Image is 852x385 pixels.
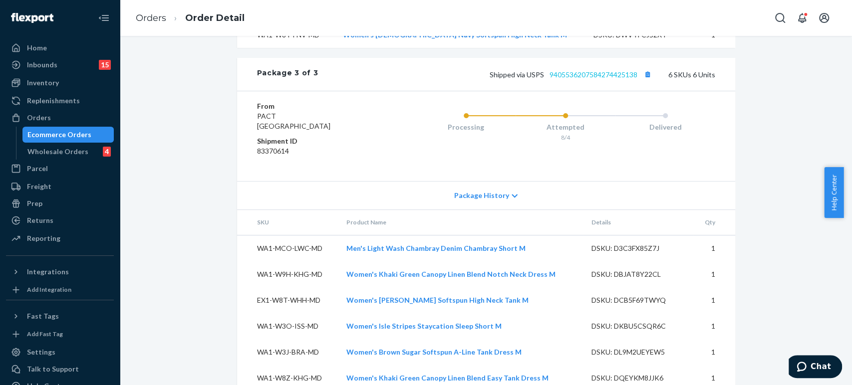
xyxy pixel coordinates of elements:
[27,198,42,208] div: Prep
[27,267,69,277] div: Integrations
[6,284,114,296] a: Add Integration
[6,75,114,91] a: Inventory
[824,167,844,218] button: Help Center
[346,322,502,330] a: Women's Isle Stripes Staycation Sleep Short M
[591,347,685,357] div: DSKU: DL9M2UEYEW5
[27,311,59,321] div: Fast Tags
[237,261,339,287] td: WA1-W9H-KHG-MD
[237,313,339,339] td: WA1-W3O-ISS-MD
[318,68,715,81] div: 6 SKUs 6 Units
[814,8,834,28] button: Open account menu
[99,60,111,70] div: 15
[27,130,91,140] div: Ecommerce Orders
[185,12,245,23] a: Order Detail
[27,113,51,123] div: Orders
[136,12,166,23] a: Orders
[6,40,114,56] a: Home
[454,191,509,200] span: Package History
[22,144,114,160] a: Wholesale Orders4
[6,328,114,340] a: Add Fast Tag
[346,296,529,304] a: Women's [PERSON_NAME] Softspun High Neck Tank M
[27,60,57,70] div: Inbounds
[27,43,47,53] div: Home
[6,361,114,377] button: Talk to Support
[641,68,654,81] button: Copy tracking number
[346,244,526,252] a: Men's Light Wash Chambray Denim Chambray Short M
[27,347,55,357] div: Settings
[6,179,114,194] a: Freight
[257,68,318,81] div: Package 3 of 3
[583,210,693,235] th: Details
[770,8,790,28] button: Open Search Box
[6,161,114,177] a: Parcel
[27,215,53,225] div: Returns
[6,110,114,126] a: Orders
[27,164,48,174] div: Parcel
[6,212,114,228] a: Returns
[27,285,71,294] div: Add Integration
[6,344,114,360] a: Settings
[693,261,735,287] td: 1
[615,122,715,132] div: Delivered
[591,269,685,279] div: DSKU: DBJAT8Y22CL
[237,287,339,313] td: EX1-W8T-WHH-MD
[27,330,63,338] div: Add Fast Tag
[693,235,735,261] td: 1
[789,355,842,380] iframe: Opens a widget where you can chat to one of our agents
[591,321,685,331] div: DSKU: DKBU5CSQR6C
[6,195,114,211] a: Prep
[591,373,685,383] div: DSKU: DQEYKM8JJK6
[27,182,51,192] div: Freight
[257,146,376,156] dd: 83370614
[338,210,583,235] th: Product Name
[693,339,735,365] td: 1
[27,364,79,374] div: Talk to Support
[346,270,556,278] a: Women's Khaki Green Canopy Linen Blend Notch Neck Dress M
[591,295,685,305] div: DSKU: DCB5F69TWYQ
[6,308,114,324] button: Fast Tags
[237,235,339,261] td: WA1-MCO-LWC-MD
[6,93,114,109] a: Replenishments
[27,78,59,88] div: Inventory
[516,133,615,142] div: 8/4
[346,348,522,356] a: Women's Brown Sugar Softspun A-Line Tank Dress M
[416,122,516,132] div: Processing
[6,230,114,246] a: Reporting
[490,70,654,79] span: Shipped via USPS
[237,339,339,365] td: WA1-W3J-BRA-MD
[693,313,735,339] td: 1
[257,112,330,130] span: PACT [GEOGRAPHIC_DATA]
[257,136,376,146] dt: Shipment ID
[792,8,812,28] button: Open notifications
[94,8,114,28] button: Close Navigation
[693,287,735,313] td: 1
[128,3,253,33] ol: breadcrumbs
[11,13,53,23] img: Flexport logo
[591,243,685,253] div: DSKU: D3C3FX85Z7J
[346,374,549,382] a: Women's Khaki Green Canopy Linen Blend Easy Tank Dress M
[6,264,114,280] button: Integrations
[6,57,114,73] a: Inbounds15
[22,127,114,143] a: Ecommerce Orders
[27,147,88,157] div: Wholesale Orders
[516,122,615,132] div: Attempted
[693,210,735,235] th: Qty
[103,147,111,157] div: 4
[257,101,376,111] dt: From
[27,96,80,106] div: Replenishments
[237,210,339,235] th: SKU
[27,233,60,243] div: Reporting
[550,70,637,79] a: 9405536207584274425138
